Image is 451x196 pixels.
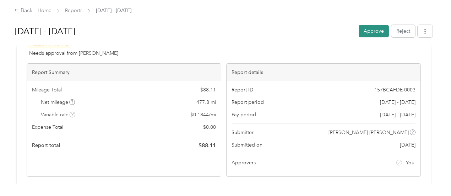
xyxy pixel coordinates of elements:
span: 157BCAFDE-0003 [374,86,415,94]
span: Submitted on [232,141,262,149]
span: 477.8 mi [196,99,216,106]
button: Approve [359,25,389,37]
span: $ 0.1844 / mi [190,111,216,118]
a: Reports [65,7,82,14]
span: [DATE] - [DATE] [96,7,131,14]
span: Report total [32,142,60,149]
span: Mileage Total [32,86,62,94]
span: [DATE] - [DATE] [380,99,415,106]
div: Back [14,6,33,15]
span: Submitter [232,129,254,136]
div: Report Summary [27,64,221,81]
span: Expense Total [32,123,63,131]
button: Reject [391,25,415,37]
span: You [406,159,414,166]
span: Needs approval from [PERSON_NAME] [29,49,118,57]
span: Pay period [232,111,256,118]
h1: Sep 1 - 30, 2025 [15,23,354,40]
span: $ 0.00 [203,123,216,131]
span: Approvers [232,159,256,166]
span: [DATE] [400,141,415,149]
span: $ 88.11 [199,141,216,150]
span: Go to pay period [380,111,415,118]
span: [PERSON_NAME] [PERSON_NAME] [328,129,409,136]
span: $ 88.11 [200,86,216,94]
span: Report ID [232,86,254,94]
span: Variable rate [41,111,76,118]
span: Report period [232,99,264,106]
iframe: Everlance-gr Chat Button Frame [411,156,451,196]
a: Home [38,7,51,14]
span: Net mileage [41,99,75,106]
div: Report details [227,64,420,81]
